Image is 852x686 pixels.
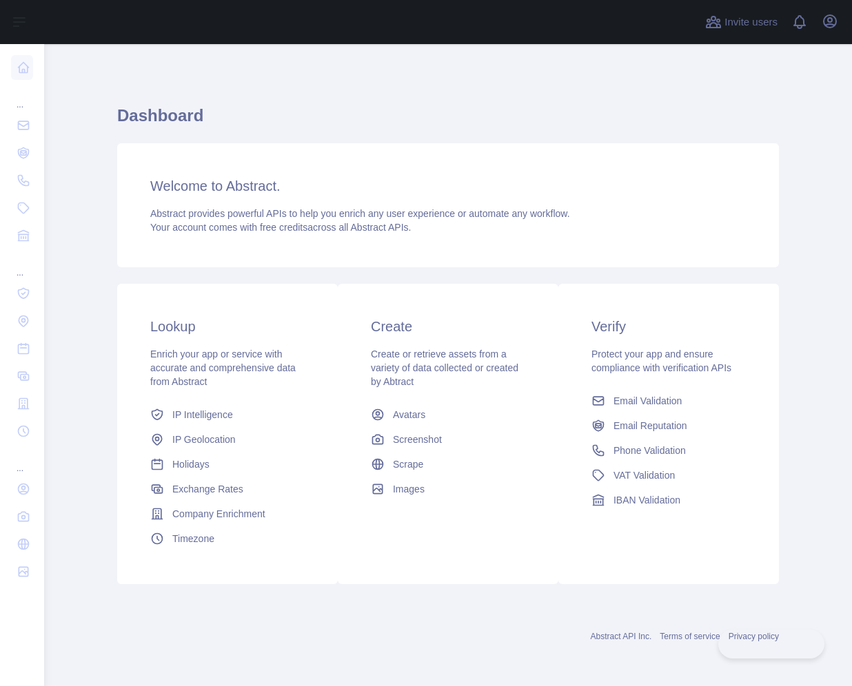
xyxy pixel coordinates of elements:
[365,402,531,427] a: Avatars
[145,402,310,427] a: IP Intelligence
[393,457,423,471] span: Scrape
[172,408,233,422] span: IP Intelligence
[260,222,307,233] span: free credits
[11,251,33,278] div: ...
[613,444,686,457] span: Phone Validation
[145,526,310,551] a: Timezone
[371,349,518,387] span: Create or retrieve assets from a variety of data collected or created by Abtract
[172,433,236,446] span: IP Geolocation
[150,349,296,387] span: Enrich your app or service with accurate and comprehensive data from Abstract
[724,14,778,30] span: Invite users
[365,427,531,452] a: Screenshot
[172,457,210,471] span: Holidays
[718,630,824,658] iframe: Toggle Customer Support
[586,413,751,438] a: Email Reputation
[586,463,751,488] a: VAT Validation
[393,433,442,446] span: Screenshot
[393,408,425,422] span: Avatars
[150,208,570,219] span: Abstract provides powerful APIs to help you enrich any user experience or automate any workflow.
[365,452,531,477] a: Scrape
[365,477,531,501] a: Images
[613,468,675,482] span: VAT Validation
[613,394,682,408] span: Email Validation
[150,176,746,196] h3: Welcome to Abstract.
[150,317,305,336] h3: Lookup
[145,427,310,452] a: IP Geolocation
[145,452,310,477] a: Holidays
[371,317,525,336] h3: Create
[586,488,751,512] a: IBAN Validation
[11,446,33,474] div: ...
[660,632,720,641] a: Terms of service
[393,482,425,496] span: Images
[702,11,780,33] button: Invite users
[613,493,680,507] span: IBAN Validation
[150,222,411,233] span: Your account comes with across all Abstract APIs.
[591,317,746,336] h3: Verify
[586,438,751,463] a: Phone Validation
[591,349,731,373] span: Protect your app and ensure compliance with verification APIs
[145,477,310,501] a: Exchange Rates
[11,83,33,110] div: ...
[586,388,751,413] a: Email Validation
[145,501,310,526] a: Company Enrichment
[613,419,687,433] span: Email Reputation
[172,482,243,496] span: Exchange Rates
[172,507,265,521] span: Company Enrichment
[117,105,779,138] h1: Dashboard
[591,632,652,641] a: Abstract API Inc.
[172,532,214,545] span: Timezone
